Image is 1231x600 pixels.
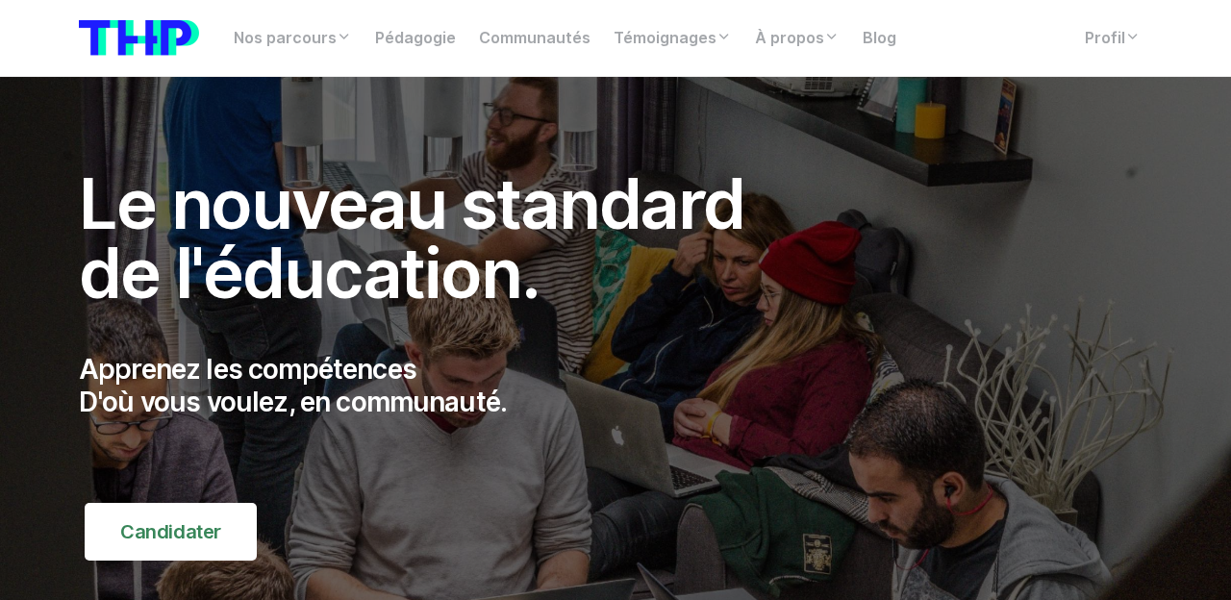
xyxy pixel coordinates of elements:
[1073,19,1152,58] a: Profil
[851,19,908,58] a: Blog
[85,503,257,561] a: Candidater
[467,19,602,58] a: Communautés
[222,19,364,58] a: Nos parcours
[79,169,787,308] h1: Le nouveau standard de l'éducation.
[364,19,467,58] a: Pédagogie
[602,19,743,58] a: Témoignages
[79,354,787,418] p: Apprenez les compétences D'où vous voulez, en communauté.
[79,20,199,56] img: logo
[743,19,851,58] a: À propos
